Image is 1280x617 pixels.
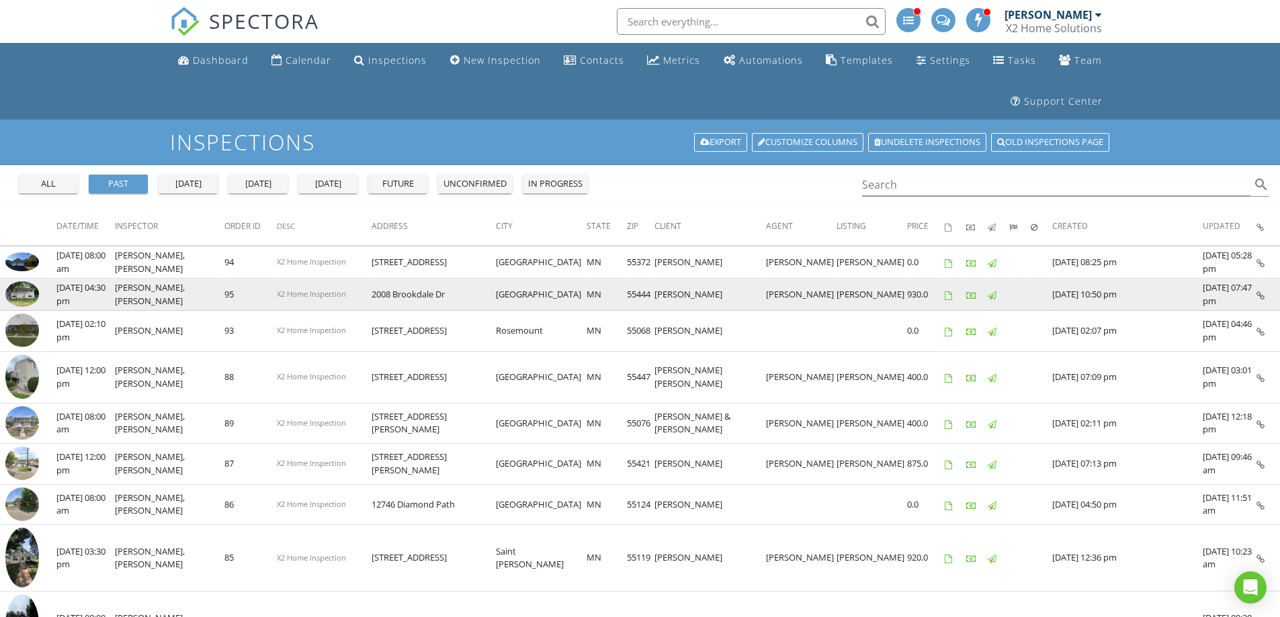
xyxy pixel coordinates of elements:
th: Zip: Not sorted. [627,208,654,246]
td: 55444 [627,279,654,311]
td: [GEOGRAPHIC_DATA] [496,351,587,403]
td: [DATE] 07:09 pm [1052,351,1203,403]
th: Published: Not sorted. [988,208,1009,246]
td: 55421 [627,444,654,485]
div: [PERSON_NAME] [1005,8,1092,21]
th: Price: Not sorted. [907,208,945,246]
th: Submitted: Not sorted. [1009,208,1031,246]
th: Client: Not sorted. [654,208,766,246]
td: 0.0 [907,246,945,279]
button: in progress [523,175,588,193]
span: Order ID [224,220,261,232]
td: [DATE] 10:23 am [1203,525,1256,591]
td: 55119 [627,525,654,591]
a: Customize Columns [752,133,863,152]
span: X2 Home Inspection [277,289,346,299]
th: Desc: Not sorted. [277,208,372,246]
img: 9253103%2Fcover_photos%2F4GEqwt2lcFOnw7ekYKMY%2Fsmall.jpg [5,528,39,587]
span: Created [1052,220,1088,232]
span: Updated [1203,220,1240,232]
td: [PERSON_NAME] [654,311,766,352]
th: State: Not sorted. [587,208,627,246]
a: Settings [911,48,976,73]
td: [PERSON_NAME] [654,444,766,485]
td: [PERSON_NAME] [766,444,837,485]
td: [PERSON_NAME], [PERSON_NAME] [115,246,224,279]
td: [DATE] 12:00 pm [56,351,115,403]
td: [STREET_ADDRESS] [372,311,496,352]
th: Canceled: Not sorted. [1031,208,1052,246]
td: MN [587,403,627,444]
td: [PERSON_NAME], [PERSON_NAME] [115,484,224,525]
td: [PERSON_NAME] [766,351,837,403]
input: Search [862,174,1251,196]
td: MN [587,351,627,403]
td: [PERSON_NAME], [PERSON_NAME] [115,351,224,403]
td: 400.0 [907,351,945,403]
td: MN [587,525,627,591]
td: [PERSON_NAME] [837,351,907,403]
input: Search everything... [617,8,886,35]
button: unconfirmed [438,175,512,193]
img: streetview [5,314,39,347]
td: [PERSON_NAME] & [PERSON_NAME] [654,403,766,444]
a: Calendar [266,48,337,73]
div: New Inspection [464,54,541,66]
th: Address: Not sorted. [372,208,496,246]
td: MN [587,484,627,525]
img: 9364406%2Freports%2F120a5147-fc71-459f-aed4-9a9c99403320%2Fcover_photos%2FWH9sV70dqAeU04okEH6T%2F... [5,281,39,307]
td: [PERSON_NAME] [654,525,766,591]
div: Inspections [368,54,427,66]
td: [DATE] 08:25 pm [1052,246,1203,279]
td: [DATE] 03:01 pm [1203,351,1256,403]
td: Rosemount [496,311,587,352]
th: Inspector: Not sorted. [115,208,224,246]
a: Tasks [988,48,1041,73]
td: [PERSON_NAME] [837,279,907,311]
img: 9363885%2Fcover_photos%2Fr16yQjcKuC7s0hMSoBpA%2Fsmall.jpg [5,252,39,271]
td: [DATE] 02:10 pm [56,311,115,352]
span: X2 Home Inspection [277,418,346,428]
td: 55068 [627,311,654,352]
td: [DATE] 10:50 pm [1052,279,1203,311]
td: [STREET_ADDRESS] [372,525,496,591]
td: [DATE] 07:47 pm [1203,279,1256,311]
td: [PERSON_NAME] [766,246,837,279]
a: Metrics [642,48,706,73]
td: [DATE] 12:18 pm [1203,403,1256,444]
a: Dashboard [173,48,254,73]
span: X2 Home Inspection [277,553,346,563]
td: 93 [224,311,277,352]
td: 0.0 [907,311,945,352]
h1: Inspections [170,130,1111,154]
td: [GEOGRAPHIC_DATA] [496,444,587,485]
a: Templates [820,48,898,73]
th: Paid: Not sorted. [966,208,988,246]
td: 89 [224,403,277,444]
a: Export [694,133,747,152]
td: [DATE] 05:28 pm [1203,246,1256,279]
td: MN [587,311,627,352]
div: [DATE] [234,177,282,191]
td: MN [587,246,627,279]
button: past [89,175,148,193]
a: SPECTORA [170,18,319,46]
td: [DATE] 09:46 am [1203,444,1256,485]
td: [PERSON_NAME] [654,246,766,279]
span: Desc [277,221,295,231]
span: Date/Time [56,220,99,232]
td: [STREET_ADDRESS] [372,246,496,279]
td: [PERSON_NAME] [115,311,224,352]
div: X2 Home Solutions [1006,21,1102,35]
span: Address [372,220,408,232]
button: [DATE] [159,175,218,193]
div: all [24,177,73,191]
td: [DATE] 12:36 pm [1052,525,1203,591]
div: Team [1074,54,1102,66]
div: Calendar [286,54,331,66]
td: 2008 Brookdale Dr [372,279,496,311]
th: Listing: Not sorted. [837,208,907,246]
td: [DATE] 12:00 pm [56,444,115,485]
td: [PERSON_NAME], [PERSON_NAME] [115,279,224,311]
a: Team [1054,48,1107,73]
